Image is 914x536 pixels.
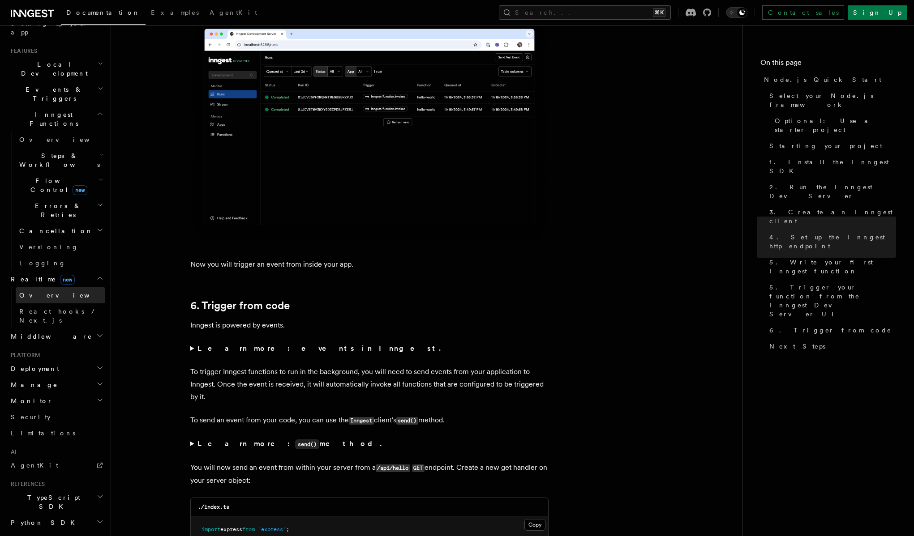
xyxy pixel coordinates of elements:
a: Examples [146,3,204,24]
span: Inngest Functions [7,110,97,128]
a: Next Steps [766,338,896,354]
a: Starting your project [766,138,896,154]
span: new [60,275,75,285]
code: /api/hello [376,464,410,472]
button: Python SDK [7,515,105,531]
span: Limitations [11,430,75,437]
span: AgentKit [11,462,58,469]
a: AgentKit [204,3,262,24]
a: 1. Install the Inngest SDK [766,154,896,179]
button: Flow Controlnew [16,173,105,198]
a: 6. Trigger from code [190,299,290,312]
span: Node.js Quick Start [764,75,881,84]
button: Toggle dark mode [726,7,747,18]
span: Starting your project [769,141,882,150]
span: Flow Control [16,176,99,194]
button: Errors & Retries [16,198,105,223]
button: Copy [524,519,545,531]
span: Steps & Workflows [16,151,100,169]
button: TypeScript SDK [7,489,105,515]
div: Realtimenew [7,287,105,328]
span: React hooks / Next.js [19,308,99,324]
span: Events & Triggers [7,85,98,103]
code: send() [396,417,418,425]
a: Node.js Quick Start [760,72,896,88]
p: Now you will trigger an event from inside your app. [190,258,549,271]
span: ; [286,526,289,532]
span: Platform [7,352,40,359]
summary: Learn more:send()method. [190,438,549,451]
span: Features [7,47,37,55]
summary: Learn more: events in Inngest. [190,342,549,355]
span: Cancellation [16,226,93,235]
code: ./index.ts [198,504,229,510]
a: 2. Run the Inngest Dev Server [766,179,896,204]
button: Manage [7,377,105,393]
kbd: ⌘K [653,8,665,17]
a: Select your Node.js framework [766,88,896,113]
strong: Learn more: events in Inngest. [197,344,442,353]
span: Security [11,413,51,421]
span: Select your Node.js framework [769,91,896,109]
span: Optional: Use a starter project [775,116,896,134]
a: Overview [16,287,105,303]
strong: Learn more: method. [197,439,383,448]
span: 4. Set up the Inngest http endpoint [769,233,896,251]
span: Manage [7,380,58,389]
span: Realtime [7,275,75,284]
a: Optional: Use a starter project [771,113,896,138]
button: Middleware [7,328,105,345]
span: 5. Trigger your function from the Inngest Dev Server UI [769,283,896,319]
span: Overview [19,292,112,299]
a: AgentKit [7,457,105,473]
span: AI [7,448,17,455]
h4: On this page [760,57,896,72]
a: 4. Set up the Inngest http endpoint [766,229,896,254]
code: send() [295,439,319,449]
span: "express" [258,526,286,532]
a: Limitations [7,425,105,441]
span: Deployment [7,364,59,373]
a: 3. Create an Inngest client [766,204,896,229]
button: Steps & Workflows [16,148,105,173]
span: Overview [19,136,112,143]
code: GET [412,464,425,472]
a: Contact sales [762,5,844,20]
a: Setting up your app [7,15,105,40]
span: Next Steps [769,342,825,351]
button: Local Development [7,56,105,81]
span: 1. Install the Inngest SDK [769,157,896,175]
span: Monitor [7,396,53,405]
p: You will now send an event from within your server from a endpoint. Create a new get handler on y... [190,461,549,487]
button: Inngest Functions [7,106,105,132]
a: Documentation [61,3,146,25]
span: References [7,481,45,488]
a: Logging [16,255,105,271]
span: import [202,526,220,532]
span: Documentation [66,9,140,16]
button: Monitor [7,393,105,409]
img: Inngest Dev Server web interface's runs tab with two runs listed [190,19,549,244]
a: Versioning [16,239,105,255]
span: Versioning [19,243,78,251]
span: 6. Trigger from code [769,326,892,335]
span: express [220,526,242,532]
button: Search...⌘K [499,5,671,20]
a: React hooks / Next.js [16,303,105,328]
span: 5. Write your first Inngest function [769,258,896,276]
span: Errors & Retries [16,201,97,219]
a: 5. Trigger your function from the Inngest Dev Server UI [766,279,896,322]
span: 3. Create an Inngest client [769,208,896,225]
a: Security [7,409,105,425]
code: Inngest [349,417,374,425]
p: To send an event from your code, you can use the client's method. [190,414,549,427]
div: Inngest Functions [7,132,105,271]
a: 6. Trigger from code [766,322,896,338]
span: Examples [151,9,199,16]
span: 2. Run the Inngest Dev Server [769,183,896,200]
a: Overview [16,132,105,148]
span: Python SDK [7,518,80,527]
button: Deployment [7,361,105,377]
span: new [73,185,87,195]
span: Logging [19,259,66,267]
